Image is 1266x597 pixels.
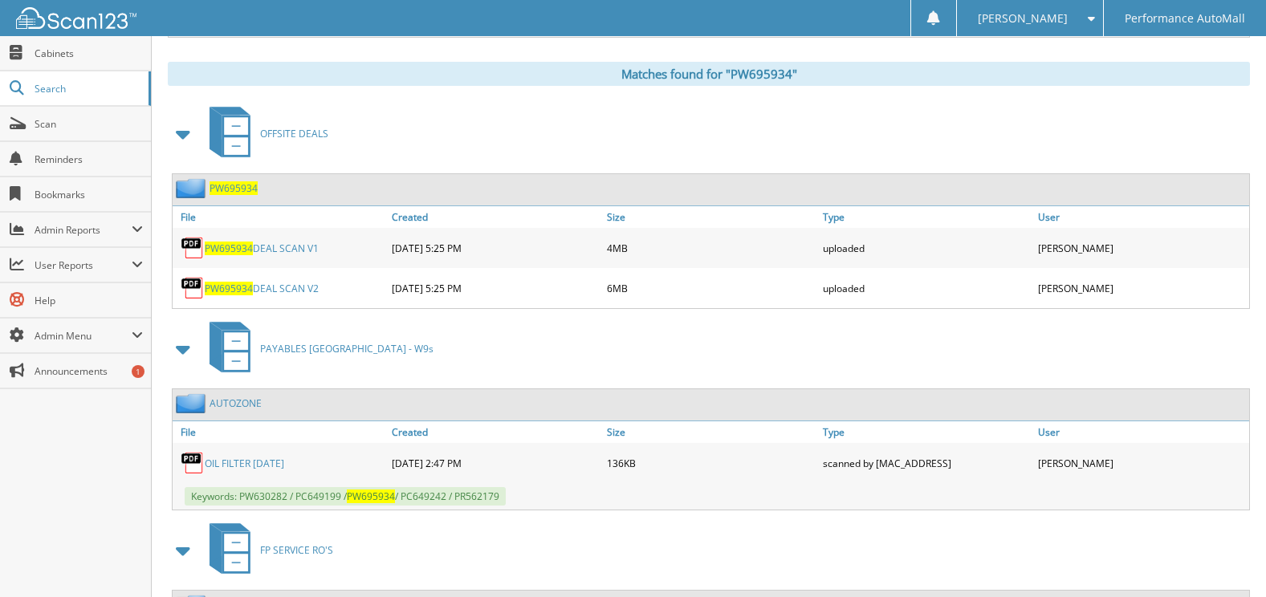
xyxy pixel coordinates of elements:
div: Matches found for "PW695934" [168,62,1250,86]
div: 4MB [603,232,818,264]
a: PW695934 [210,181,258,195]
a: User [1034,421,1249,443]
a: OIL FILTER [DATE] [205,457,284,470]
a: Size [603,206,818,228]
a: OFFSITE DEALS [200,102,328,165]
span: PW695934 [205,282,253,295]
a: PW695934DEAL SCAN V1 [205,242,319,255]
a: PAYABLES [GEOGRAPHIC_DATA] - W9s [200,317,434,380]
img: folder2.png [176,178,210,198]
a: PW695934DEAL SCAN V2 [205,282,319,295]
span: Performance AutoMall [1125,14,1245,23]
div: [DATE] 5:25 PM [388,272,603,304]
div: [DATE] 2:47 PM [388,447,603,479]
div: uploaded [819,232,1034,264]
a: User [1034,206,1249,228]
div: 1 [132,365,145,378]
span: Cabinets [35,47,143,60]
span: Scan [35,117,143,131]
img: folder2.png [176,393,210,413]
a: File [173,421,388,443]
span: [PERSON_NAME] [978,14,1068,23]
span: Admin Menu [35,329,132,343]
div: [PERSON_NAME] [1034,272,1249,304]
span: Search [35,82,140,95]
a: Created [388,206,603,228]
img: PDF.png [181,451,205,475]
span: Help [35,294,143,307]
div: [PERSON_NAME] [1034,447,1249,479]
a: File [173,206,388,228]
div: scanned by [MAC_ADDRESS] [819,447,1034,479]
img: PDF.png [181,236,205,260]
a: AUTOZONE [210,396,262,410]
span: PW695934 [205,242,253,255]
img: PDF.png [181,276,205,300]
a: Type [819,421,1034,443]
a: Size [603,421,818,443]
span: Admin Reports [35,223,132,237]
span: Bookmarks [35,188,143,201]
a: Created [388,421,603,443]
span: Announcements [35,364,143,378]
div: [DATE] 5:25 PM [388,232,603,264]
span: Keywords: PW630282 / PC649199 / / PC649242 / PR562179 [185,487,506,506]
span: Reminders [35,152,143,166]
span: User Reports [35,258,132,272]
div: 136KB [603,447,818,479]
span: OFFSITE DEALS [260,127,328,140]
span: FP SERVICE RO'S [260,543,333,557]
a: FP SERVICE RO'S [200,518,333,582]
div: 6MB [603,272,818,304]
div: [PERSON_NAME] [1034,232,1249,264]
span: PAYABLES [GEOGRAPHIC_DATA] - W9s [260,342,434,355]
span: PW695934 [347,489,395,503]
a: Type [819,206,1034,228]
img: scan123-logo-white.svg [16,7,136,29]
div: uploaded [819,272,1034,304]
